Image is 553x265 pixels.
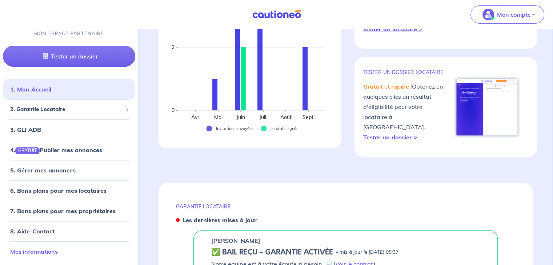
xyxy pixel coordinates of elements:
[363,25,422,33] a: Inviter un locataire >
[191,114,200,121] text: Avr.
[363,69,446,76] p: TESTER un dossier locataire
[236,114,245,121] text: Juin
[211,236,260,245] p: [PERSON_NAME]
[3,82,135,97] div: 1. Mon Accueil
[10,248,58,255] a: Mes informations
[259,114,267,121] text: Juil.
[3,46,135,67] a: Tester un dossier
[3,244,135,259] div: Mes informations
[3,204,135,218] div: 7. Bons plans pour mes propriétaires
[363,81,446,142] p: Obtenez en quelques clics un résultat d'éligibilité pour votre locataire à [GEOGRAPHIC_DATA].
[211,248,333,257] h5: ✅ BAIL REÇU - GARANTIE ACTIVÉE
[280,114,292,121] text: Août
[172,44,175,50] text: 2
[470,5,544,24] button: illu_account_valid_menu.svgMon compte
[3,163,135,178] div: 5. Gérer mes annonces
[10,86,51,93] a: 1. Mon Accueil
[363,134,417,141] a: Tester un dossier >
[10,146,102,154] a: 4.GRATUITPublier mes annonces
[211,248,480,257] div: state: CONTRACT-VALIDATED, Context: IN-MANAGEMENT,IN-MANAGEMENT
[214,114,223,121] text: Mai
[10,228,55,235] a: 8. Aide-Contact
[482,9,494,20] img: illu_account_valid_menu.svg
[10,207,116,215] a: 7. Bons plans pour mes propriétaires
[3,224,135,238] div: 8. Aide-Contact
[10,105,123,114] span: 2. Garantie Locataire
[172,107,175,114] text: 0
[497,10,531,19] p: Mon compte
[176,203,515,210] p: GARANTIE LOCATAIRE
[3,122,135,137] div: 3. GLI ADB
[336,249,398,256] p: - mis à jour le [DATE] 05:37
[302,114,314,121] text: Sept.
[10,187,107,194] a: 6. Bons plans pour mes locataires
[34,30,104,37] p: MON ESPACE PARTENAIRE
[10,167,76,174] a: 5. Gérer mes annonces
[363,83,412,90] em: Gratuit et rapide !
[453,75,521,139] img: simulateur.png
[3,102,135,117] div: 2. Garantie Locataire
[183,216,257,224] strong: Les dernières mises à jour
[3,183,135,198] div: 6. Bons plans pour mes locataires
[3,143,135,157] div: 4.GRATUITPublier mes annonces
[10,126,41,133] a: 3. GLI ADB
[249,10,304,19] img: Cautioneo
